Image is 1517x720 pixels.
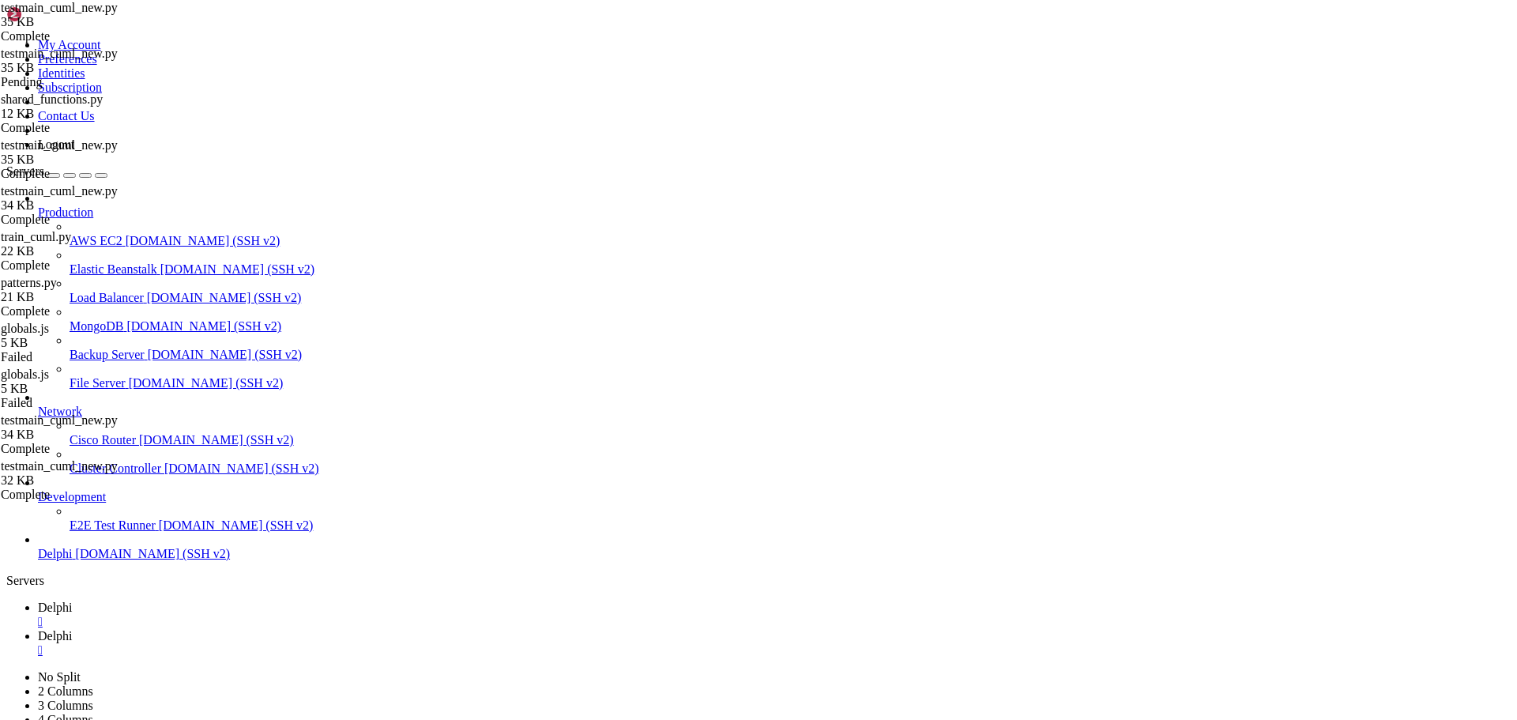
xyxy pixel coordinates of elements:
[6,47,1312,60] x-row: * Management: [URL][DOMAIN_NAME]
[1,428,159,442] div: 34 KB
[1,1,159,29] span: testmain_cuml_new.py
[6,194,1312,208] x-row: just raised the bar for easy, resilient and secure K8s cluster deployment.
[1,413,118,427] span: testmain_cuml_new.py
[1,75,159,89] div: Pending
[1,442,159,456] div: Complete
[1,413,159,442] span: testmain_cuml_new.py
[1,322,159,350] span: globals.js
[1,382,159,396] div: 5 KB
[6,33,1312,47] x-row: * Documentation: [URL][DOMAIN_NAME]
[1,138,118,152] span: testmain_cuml_new.py
[1,213,159,227] div: Complete
[1,368,159,396] span: globals.js
[6,6,1312,20] x-row: Welcome to Ubuntu 24.04.3 LTS (GNU/Linux [TECHNICAL_ID]-microsoft-standard-WSL2 x86_64)
[1,459,159,488] span: testmain_cuml_new.py
[1,167,159,181] div: Complete
[6,262,1312,275] x-row: (delphi) : $
[1,1,118,14] span: testmain_cuml_new.py
[1,184,118,198] span: testmain_cuml_new.py
[1,47,159,75] span: testmain_cuml_new.py
[1,322,49,335] span: globals.js
[1,92,159,121] span: shared_functions.py
[1,230,159,258] span: train_cuml.py
[57,262,139,274] span: bias76@Delphi
[1,290,159,304] div: 21 KB
[1,396,159,410] div: Failed
[1,459,118,473] span: testmain_cuml_new.py
[1,276,159,304] span: patterns.py
[1,368,49,381] span: globals.js
[1,473,159,488] div: 32 KB
[1,350,159,364] div: Failed
[1,15,159,29] div: 35 KB
[6,248,1312,262] x-row: powershell.exe: command not found
[145,262,196,274] span: ~/delphi
[226,262,232,275] div: (33, 19)
[1,258,159,273] div: Complete
[6,127,1312,141] x-row: Usage of /: 83.2% of 1006.85GB Users logged in: 1
[1,61,159,75] div: 35 KB
[1,276,57,289] span: patterns.py
[1,230,71,243] span: train_cuml.py
[6,114,1312,127] x-row: System load: 0.03 Processes: 57
[6,87,1312,100] x-row: System information as of [DATE]
[1,336,159,350] div: 5 KB
[1,29,159,43] div: Complete
[1,47,118,60] span: testmain_cuml_new.py
[1,107,159,121] div: 12 KB
[1,92,103,106] span: shared_functions.py
[6,235,1312,248] x-row: Last login: [DATE] from [TECHNICAL_ID]
[1,153,159,167] div: 35 KB
[6,141,1312,154] x-row: Memory usage: 30% IPv4 address for eth0: [TECHNICAL_ID]
[1,184,159,213] span: testmain_cuml_new.py
[1,488,159,502] div: Complete
[6,154,1312,168] x-row: Swap usage: 0%
[1,138,159,167] span: testmain_cuml_new.py
[1,198,159,213] div: 34 KB
[1,244,159,258] div: 22 KB
[6,221,1312,235] x-row: [URL][DOMAIN_NAME]
[1,121,159,135] div: Complete
[6,181,1312,194] x-row: * Strictly confined Kubernetes makes edge and IoT secure. Learn how MicroK8s
[1,304,159,319] div: Complete
[6,60,1312,74] x-row: * Support: [URL][DOMAIN_NAME]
